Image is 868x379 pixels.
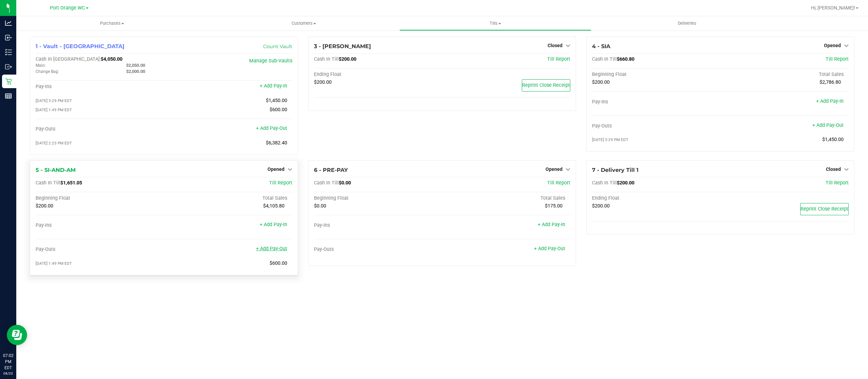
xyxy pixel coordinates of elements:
a: Till Report [826,180,849,186]
span: [DATE] 3:29 PM EDT [36,98,72,103]
span: $200.00 [314,79,332,85]
iframe: Resource center [7,325,27,345]
span: Cash In Till [592,180,617,186]
span: Opened [546,166,563,172]
span: $2,000.00 [126,69,145,74]
span: $200.00 [592,79,610,85]
div: Pay-Ins [592,99,720,105]
span: Closed [826,166,841,172]
a: Till Report [547,56,570,62]
inline-svg: Reports [5,93,12,99]
span: $0.00 [339,180,351,186]
span: $1,450.00 [266,98,287,103]
span: Till Report [826,56,849,62]
span: [DATE] 2:23 PM EDT [36,141,72,145]
span: $6,382.40 [266,140,287,146]
inline-svg: Inventory [5,49,12,56]
div: Beginning Float [36,195,164,201]
button: Reprint Close Receipt [800,203,849,215]
div: Ending Float [314,72,442,78]
span: $200.00 [592,203,610,209]
span: $0.00 [314,203,326,209]
span: Reprint Close Receipt [522,82,570,88]
a: Deliveries [591,16,783,31]
div: Pay-Ins [36,84,164,90]
span: $4,050.00 [101,56,122,62]
span: 7 - Delivery Till 1 [592,167,638,173]
span: Reprint Close Receipt [801,206,848,212]
span: Port Orange WC [50,5,85,11]
span: $4,105.80 [263,203,284,209]
inline-svg: Inbound [5,34,12,41]
span: $200.00 [617,180,634,186]
button: Reprint Close Receipt [522,79,570,92]
div: Pay-Outs [592,123,720,129]
span: $660.80 [617,56,634,62]
span: Opened [824,43,841,48]
span: $1,651.05 [60,180,82,186]
a: + Add Pay-Out [812,122,844,128]
a: Customers [208,16,399,31]
a: + Add Pay-Out [256,125,287,131]
div: Total Sales [721,72,849,78]
span: $175.00 [545,203,563,209]
span: $600.00 [270,107,287,113]
span: 6 - PRE-PAY [314,167,348,173]
span: Cash In [GEOGRAPHIC_DATA]: [36,56,101,62]
div: Pay-Outs [36,126,164,132]
inline-svg: Analytics [5,20,12,26]
span: [DATE] 1:49 PM EDT [36,261,72,266]
div: Total Sales [442,195,570,201]
span: Main: [36,63,46,68]
div: Pay-Outs [314,246,442,253]
p: 08/23 [3,371,13,376]
a: + Add Pay-In [816,98,844,104]
span: Closed [548,43,563,48]
inline-svg: Retail [5,78,12,85]
span: Cash In Till [314,180,339,186]
p: 07:02 PM EDT [3,353,13,371]
div: Beginning Float [314,195,442,201]
span: $2,786.80 [820,79,841,85]
div: Total Sales [164,195,292,201]
span: $2,050.00 [126,63,145,68]
span: 4 - SIA [592,43,610,49]
span: Tills [400,20,591,26]
a: Count Vault [263,43,292,49]
div: Pay-Ins [36,222,164,228]
span: Deliveries [669,20,706,26]
span: Change Bag: [36,69,59,74]
span: [DATE] 1:49 PM EDT [36,107,72,112]
a: Manage Sub-Vaults [249,58,292,64]
span: $200.00 [36,203,53,209]
a: + Add Pay-Out [534,246,565,252]
span: Cash In Till [314,56,339,62]
span: $600.00 [270,260,287,266]
span: 3 - [PERSON_NAME] [314,43,371,49]
span: Hi, [PERSON_NAME]! [811,5,855,11]
a: Purchases [16,16,208,31]
span: [DATE] 3:29 PM EDT [592,137,628,142]
span: 5 - SI-AND-AM [36,167,76,173]
a: Till Report [269,180,292,186]
span: Cash In Till [36,180,60,186]
a: + Add Pay-Out [256,246,287,252]
div: Pay-Ins [314,222,442,228]
div: Beginning Float [592,72,720,78]
a: Tills [399,16,591,31]
span: $1,450.00 [822,137,844,142]
span: Cash In Till [592,56,617,62]
span: Customers [208,20,399,26]
inline-svg: Outbound [5,63,12,70]
span: Purchases [16,20,208,26]
a: Till Report [547,180,570,186]
div: Ending Float [592,195,720,201]
a: + Add Pay-In [260,83,287,89]
span: Opened [268,166,284,172]
a: + Add Pay-In [260,222,287,227]
span: $200.00 [339,56,356,62]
